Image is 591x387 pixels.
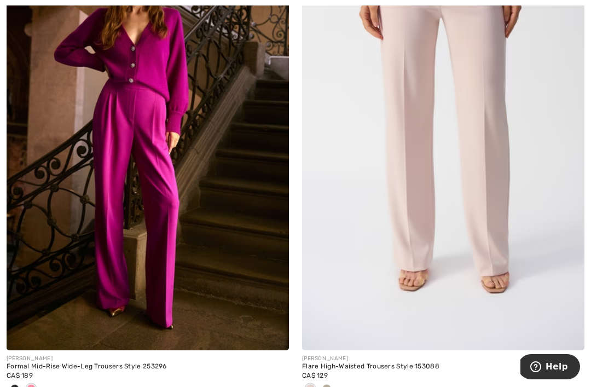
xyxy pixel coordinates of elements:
[302,355,584,363] div: [PERSON_NAME]
[7,363,289,371] div: Formal Mid-Rise Wide-Leg Trousers Style 253296
[7,355,289,363] div: [PERSON_NAME]
[7,372,33,379] span: CA$ 189
[302,372,328,379] span: CA$ 129
[302,363,584,371] div: Flare High-Waisted Trousers Style 153088
[520,354,580,382] iframe: Opens a widget where you can find more information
